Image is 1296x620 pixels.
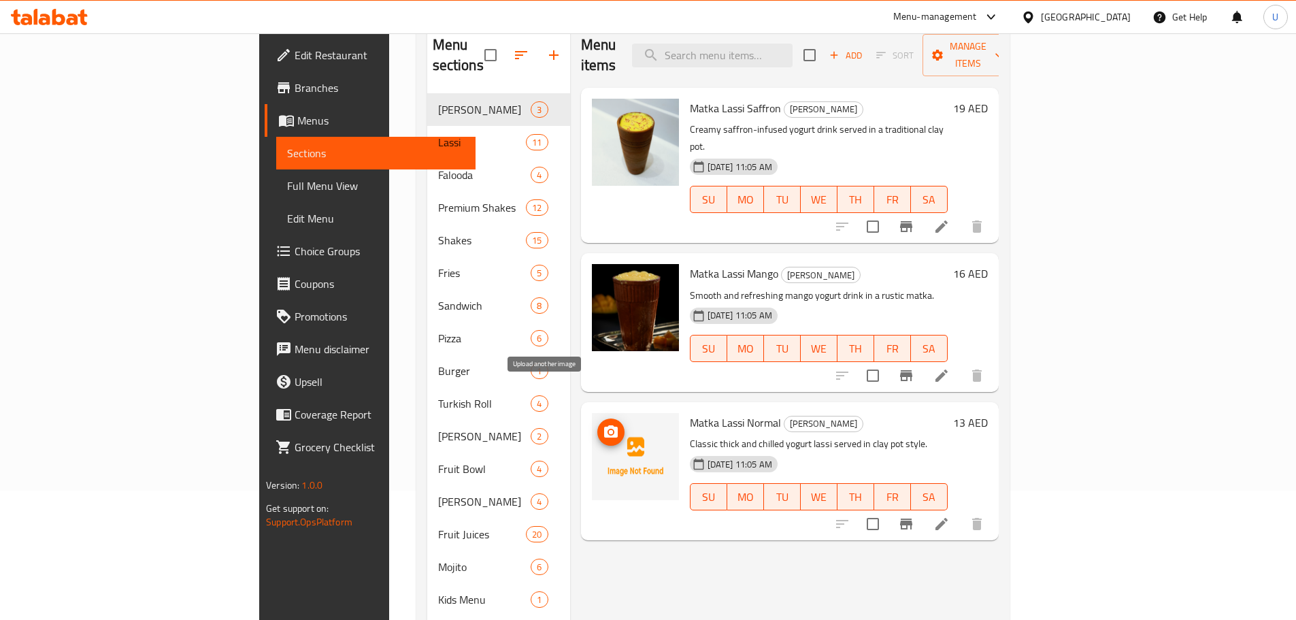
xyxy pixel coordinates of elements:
button: Add section [537,39,570,71]
span: Sections [287,145,465,161]
div: Matka Lassi [784,416,863,432]
span: MO [733,190,759,210]
span: MO [733,339,759,359]
img: Matka Lassi Saffron [592,99,679,186]
span: Select section [795,41,824,69]
a: Edit Menu [276,202,476,235]
div: Matka Lassi [438,101,531,118]
span: Matka Lassi Saffron [690,98,781,118]
div: Lassi11 [427,126,570,159]
div: Mojito6 [427,551,570,583]
span: 8 [531,299,547,312]
a: Upsell [265,365,476,398]
h6: 13 AED [953,413,988,432]
h6: 19 AED [953,99,988,118]
span: Coverage Report [295,406,465,423]
div: items [526,134,548,150]
div: Turkish Roll4 [427,387,570,420]
a: Menus [265,104,476,137]
div: Burger [438,363,531,379]
span: TH [843,487,869,507]
span: Select to update [859,361,887,390]
a: Support.OpsPlatform [266,513,352,531]
span: TU [769,487,795,507]
span: [PERSON_NAME] [784,101,863,117]
span: [PERSON_NAME] [438,101,531,118]
img: Matka Lassi Normal [592,413,679,500]
button: SU [690,335,727,362]
div: items [526,526,548,542]
div: Shakes [438,232,527,248]
div: items [531,461,548,477]
span: Add [827,48,864,63]
div: items [526,232,548,248]
span: WE [806,487,832,507]
div: Matka Lassi [784,101,863,118]
span: Full Menu View [287,178,465,194]
div: Falooda4 [427,159,570,191]
span: Promotions [295,308,465,325]
span: Select to update [859,212,887,241]
div: Matka Lassi [781,267,861,283]
button: TH [837,186,874,213]
div: Fruit Juices20 [427,518,570,551]
button: upload picture [597,419,625,446]
div: Sandwich8 [427,289,570,322]
div: Fruit Bowl4 [427,453,570,485]
span: Lassi [438,134,527,150]
span: Matka Lassi Mango [690,263,778,284]
div: items [531,101,548,118]
a: Sections [276,137,476,169]
button: WE [801,186,837,213]
span: 20 [527,528,547,541]
div: Turkish Roll [438,395,531,412]
button: Branch-specific-item [890,210,923,243]
span: Menus [297,112,465,129]
div: Pizza6 [427,322,570,355]
div: Maggie [438,428,531,444]
a: Edit menu item [933,368,950,384]
div: items [531,363,548,379]
span: Fruit Juices [438,526,527,542]
div: Kids Menu [438,591,531,608]
a: Choice Groups [265,235,476,267]
span: SA [916,487,942,507]
span: FR [880,339,905,359]
button: SA [911,335,948,362]
span: Choice Groups [295,243,465,259]
span: SU [696,487,722,507]
span: Fruit Bowl [438,461,531,477]
span: Sandwich [438,297,531,314]
a: Edit menu item [933,218,950,235]
span: TH [843,339,869,359]
span: Sort sections [505,39,537,71]
div: items [531,167,548,183]
button: FR [874,483,911,510]
span: Grocery Checklist [295,439,465,455]
span: Manage items [933,38,1003,72]
button: TH [837,483,874,510]
button: MO [727,186,764,213]
span: Version: [266,476,299,494]
span: Get support on: [266,500,329,517]
span: Menu disclaimer [295,341,465,357]
div: Falooda [438,167,531,183]
span: TH [843,190,869,210]
div: items [531,559,548,575]
a: Coverage Report [265,398,476,431]
span: Select section first [867,45,923,66]
span: FR [880,190,905,210]
a: Grocery Checklist [265,431,476,463]
div: [PERSON_NAME]4 [427,485,570,518]
div: items [531,591,548,608]
span: Fries [438,265,531,281]
div: Kids Menu1 [427,583,570,616]
span: 15 [527,234,547,247]
span: 4 [531,495,547,508]
span: [PERSON_NAME] [784,416,863,431]
div: Premium Shakes [438,199,527,216]
div: Fries5 [427,257,570,289]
